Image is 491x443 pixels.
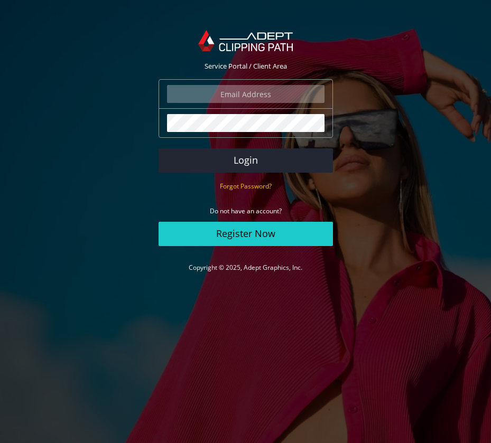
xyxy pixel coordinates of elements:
[159,148,333,173] button: Login
[198,30,293,51] img: Adept Graphics
[210,206,282,215] small: Do not have an account?
[220,181,272,191] a: Forgot Password?
[205,61,287,71] span: Service Portal / Client Area
[167,85,325,103] input: Email Address
[220,182,272,191] small: Forgot Password?
[189,263,302,272] a: Copyright © 2025, Adept Graphics, Inc.
[159,222,333,246] a: Register Now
